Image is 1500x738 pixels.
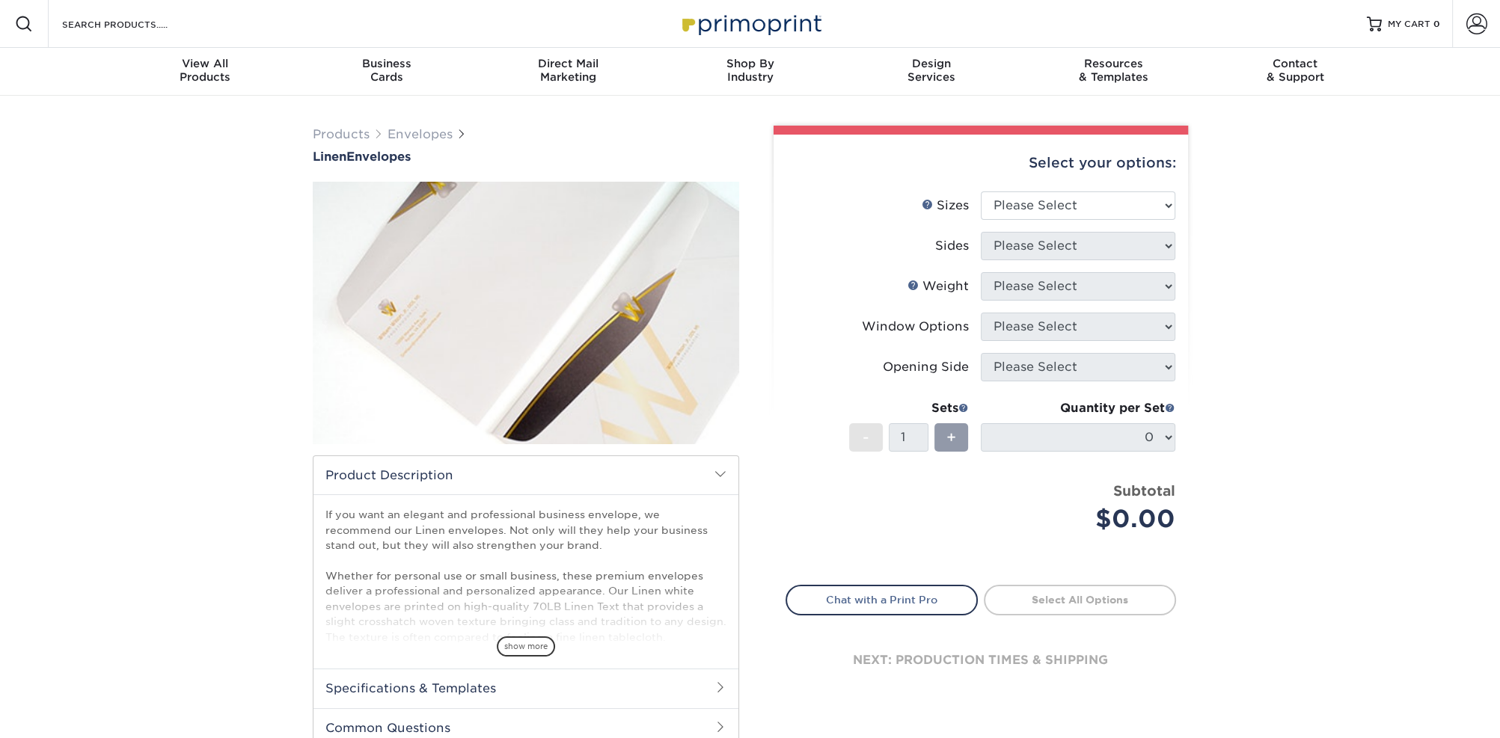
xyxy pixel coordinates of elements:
[497,636,555,656] span: show more
[313,668,738,707] h2: Specifications & Templates
[786,615,1176,705] div: next: production times & shipping
[296,57,477,84] div: Cards
[659,48,841,96] a: Shop ByIndustry
[786,585,978,615] a: Chat with a Print Pro
[907,277,969,295] div: Weight
[313,456,738,494] h2: Product Description
[1204,57,1386,84] div: & Support
[863,426,869,449] span: -
[61,15,206,33] input: SEARCH PRODUCTS.....
[786,135,1176,191] div: Select your options:
[313,150,346,164] span: Linen
[1388,18,1430,31] span: MY CART
[313,150,739,164] h1: Envelopes
[1204,48,1386,96] a: Contact& Support
[477,57,659,70] span: Direct Mail
[477,57,659,84] div: Marketing
[849,399,969,417] div: Sets
[477,48,659,96] a: Direct MailMarketing
[676,7,825,40] img: Primoprint
[388,127,453,141] a: Envelopes
[992,501,1175,537] div: $0.00
[1204,57,1386,70] span: Contact
[296,57,477,70] span: Business
[981,399,1175,417] div: Quantity per Set
[935,237,969,255] div: Sides
[1433,19,1440,29] span: 0
[659,57,841,84] div: Industry
[841,48,1023,96] a: DesignServices
[841,57,1023,70] span: Design
[313,127,370,141] a: Products
[313,150,739,164] a: LinenEnvelopes
[296,48,477,96] a: BusinessCards
[862,318,969,336] div: Window Options
[114,57,296,84] div: Products
[946,426,956,449] span: +
[1023,57,1204,70] span: Resources
[1023,57,1204,84] div: & Templates
[1023,48,1204,96] a: Resources& Templates
[883,358,969,376] div: Opening Side
[114,48,296,96] a: View AllProducts
[1113,482,1175,499] strong: Subtotal
[313,165,739,460] img: Linen 01
[659,57,841,70] span: Shop By
[922,197,969,215] div: Sizes
[841,57,1023,84] div: Services
[984,585,1176,615] a: Select All Options
[114,57,296,70] span: View All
